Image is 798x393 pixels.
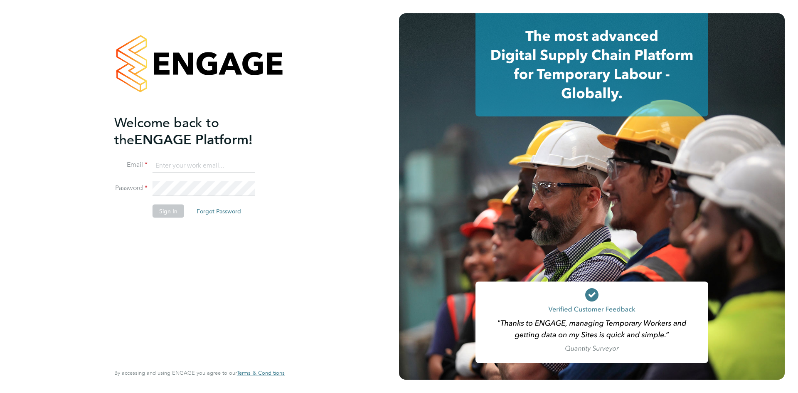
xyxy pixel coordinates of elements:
a: Terms & Conditions [237,370,285,376]
button: Sign In [153,205,184,218]
span: Welcome back to the [114,114,219,148]
span: By accessing and using ENGAGE you agree to our [114,369,285,376]
span: Terms & Conditions [237,369,285,376]
label: Email [114,161,148,169]
button: Forgot Password [190,205,248,218]
h2: ENGAGE Platform! [114,114,276,148]
input: Enter your work email... [153,158,255,173]
label: Password [114,184,148,193]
